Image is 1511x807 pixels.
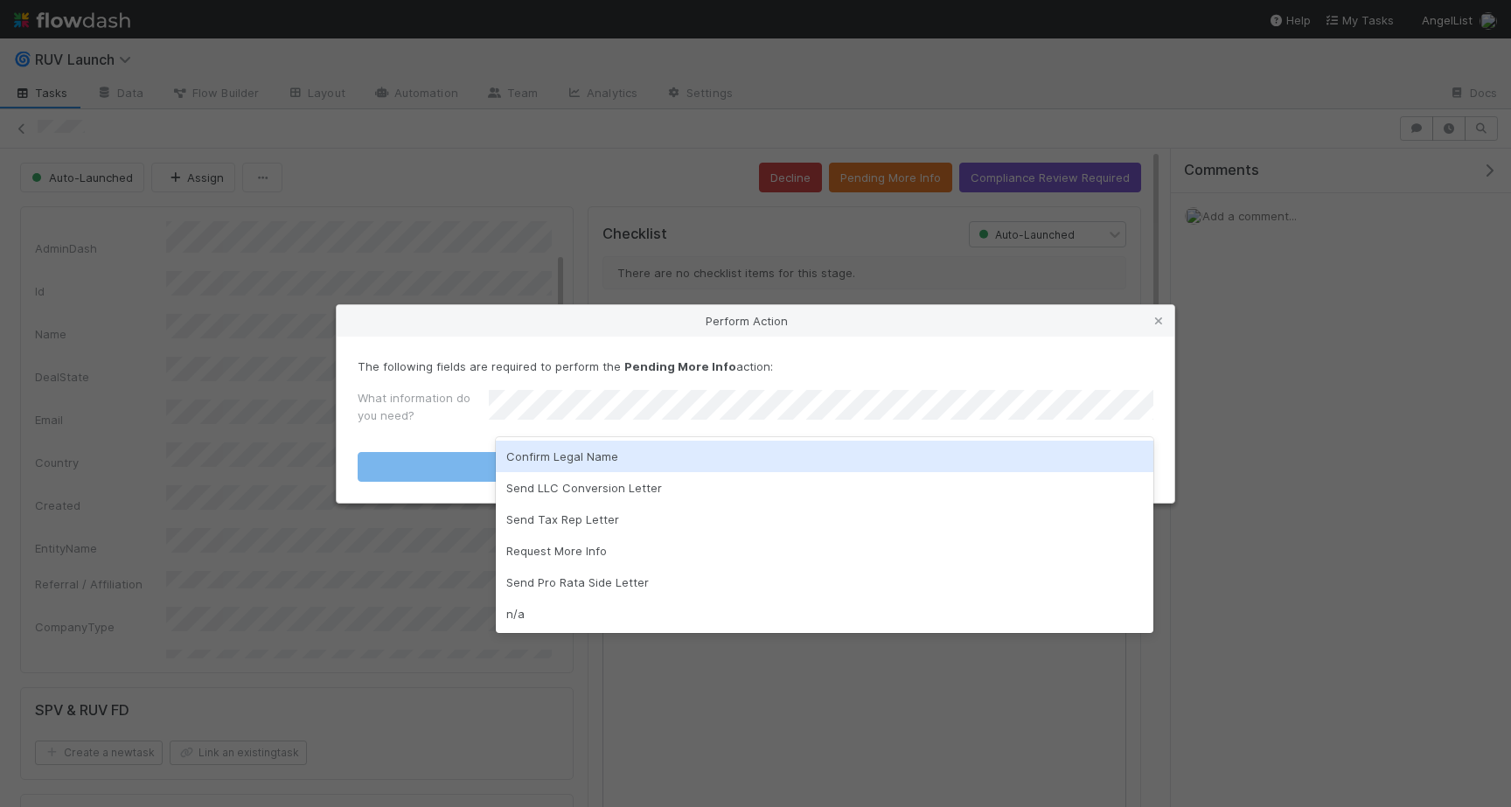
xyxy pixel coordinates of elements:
div: Perform Action [337,305,1174,337]
div: Send LLC Conversion Letter [496,472,1153,504]
strong: Pending More Info [624,359,736,373]
p: The following fields are required to perform the action: [358,358,1153,375]
div: n/a [496,598,1153,630]
div: Request More Info [496,535,1153,567]
label: What information do you need? [358,389,489,424]
div: Confirm Legal Name [496,441,1153,472]
div: Send Pro Rata Side Letter [496,567,1153,598]
div: Send Tax Rep Letter [496,504,1153,535]
button: Pending More Info [358,452,1153,482]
